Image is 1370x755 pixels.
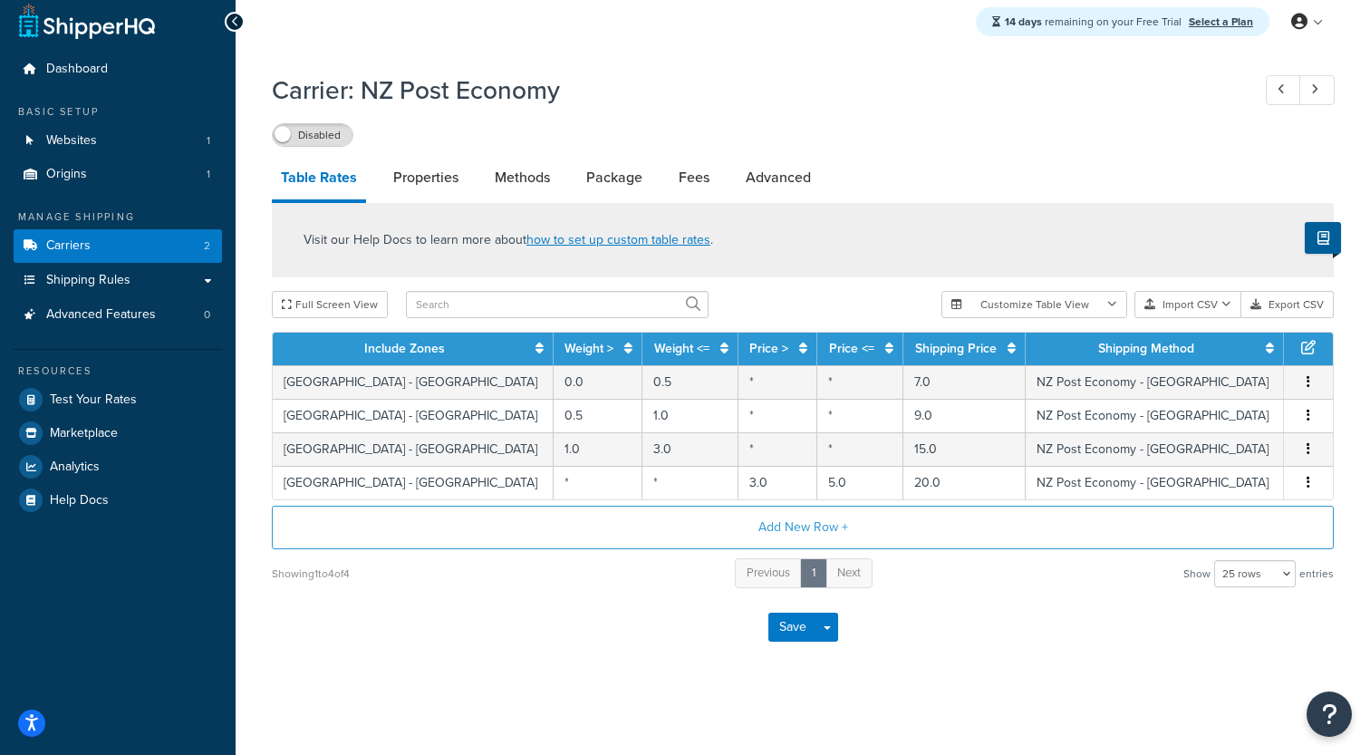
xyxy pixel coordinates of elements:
[272,561,350,586] div: Showing 1 to 4 of 4
[737,156,820,199] a: Advanced
[14,229,222,263] a: Carriers2
[273,432,554,466] td: [GEOGRAPHIC_DATA] - [GEOGRAPHIC_DATA]
[384,156,468,199] a: Properties
[364,339,445,358] a: Include Zones
[1098,339,1194,358] a: Shipping Method
[14,417,222,450] a: Marketplace
[50,460,100,475] span: Analytics
[273,466,554,499] td: [GEOGRAPHIC_DATA] - [GEOGRAPHIC_DATA]
[1307,692,1352,737] button: Open Resource Center
[526,230,710,249] a: how to set up custom table rates
[554,399,643,432] td: 0.5
[14,229,222,263] li: Carriers
[50,493,109,508] span: Help Docs
[749,339,788,358] a: Price >
[1026,399,1284,432] td: NZ Post Economy - [GEOGRAPHIC_DATA]
[14,158,222,191] a: Origins1
[768,613,817,642] button: Save
[304,230,713,250] p: Visit our Help Docs to learn more about .
[654,339,709,358] a: Weight <=
[14,53,222,86] a: Dashboard
[837,564,861,581] span: Next
[14,124,222,158] li: Websites
[272,291,388,318] button: Full Screen View
[735,558,802,588] a: Previous
[825,558,873,588] a: Next
[14,450,222,483] a: Analytics
[14,124,222,158] a: Websites1
[14,209,222,225] div: Manage Shipping
[554,432,643,466] td: 1.0
[1026,365,1284,399] td: NZ Post Economy - [GEOGRAPHIC_DATA]
[670,156,719,199] a: Fees
[564,339,613,358] a: Weight >
[903,432,1026,466] td: 15.0
[1299,561,1334,586] span: entries
[204,238,210,254] span: 2
[46,273,130,288] span: Shipping Rules
[903,466,1026,499] td: 20.0
[273,399,554,432] td: [GEOGRAPHIC_DATA] - [GEOGRAPHIC_DATA]
[273,365,554,399] td: [GEOGRAPHIC_DATA] - [GEOGRAPHIC_DATA]
[272,73,1232,108] h1: Carrier: NZ Post Economy
[14,298,222,332] a: Advanced Features0
[272,506,1334,549] button: Add New Row +
[903,365,1026,399] td: 7.0
[46,167,87,182] span: Origins
[486,156,559,199] a: Methods
[915,339,997,358] a: Shipping Price
[1266,75,1301,105] a: Previous Record
[941,291,1127,318] button: Customize Table View
[46,238,91,254] span: Carriers
[800,558,827,588] a: 1
[1183,561,1211,586] span: Show
[642,365,738,399] td: 0.5
[642,399,738,432] td: 1.0
[747,564,790,581] span: Previous
[14,484,222,517] a: Help Docs
[1026,432,1284,466] td: NZ Post Economy - [GEOGRAPHIC_DATA]
[903,399,1026,432] td: 9.0
[14,298,222,332] li: Advanced Features
[204,307,210,323] span: 0
[1026,466,1284,499] td: NZ Post Economy - [GEOGRAPHIC_DATA]
[14,104,222,120] div: Basic Setup
[738,466,817,499] td: 3.0
[14,264,222,297] a: Shipping Rules
[1299,75,1335,105] a: Next Record
[46,133,97,149] span: Websites
[14,363,222,379] div: Resources
[1005,14,1042,30] strong: 14 days
[406,291,709,318] input: Search
[817,466,902,499] td: 5.0
[1005,14,1184,30] span: remaining on your Free Trial
[207,167,210,182] span: 1
[50,426,118,441] span: Marketplace
[554,365,643,399] td: 0.0
[272,156,366,203] a: Table Rates
[829,339,874,358] a: Price <=
[1189,14,1253,30] a: Select a Plan
[14,383,222,416] a: Test Your Rates
[1305,222,1341,254] button: Show Help Docs
[46,62,108,77] span: Dashboard
[1241,291,1334,318] button: Export CSV
[50,392,137,408] span: Test Your Rates
[14,158,222,191] li: Origins
[577,156,651,199] a: Package
[46,307,156,323] span: Advanced Features
[207,133,210,149] span: 1
[642,432,738,466] td: 3.0
[273,124,352,146] label: Disabled
[1134,291,1241,318] button: Import CSV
